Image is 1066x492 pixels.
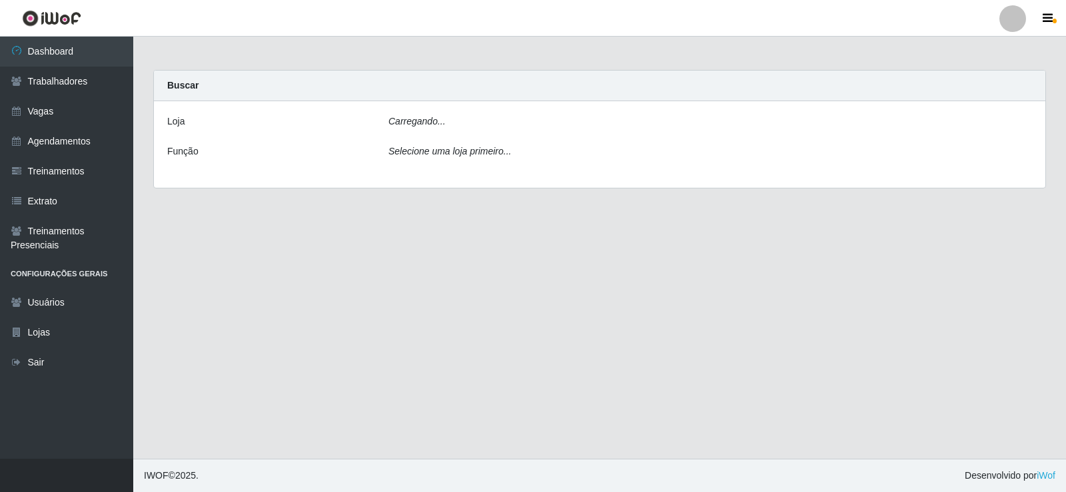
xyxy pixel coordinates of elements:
a: iWof [1037,470,1055,481]
label: Loja [167,115,185,128]
i: Selecione uma loja primeiro... [388,146,511,156]
span: Desenvolvido por [965,469,1055,483]
span: IWOF [144,470,169,481]
label: Função [167,144,199,158]
img: CoreUI Logo [22,10,81,27]
i: Carregando... [388,116,446,126]
strong: Buscar [167,80,199,91]
span: © 2025 . [144,469,199,483]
